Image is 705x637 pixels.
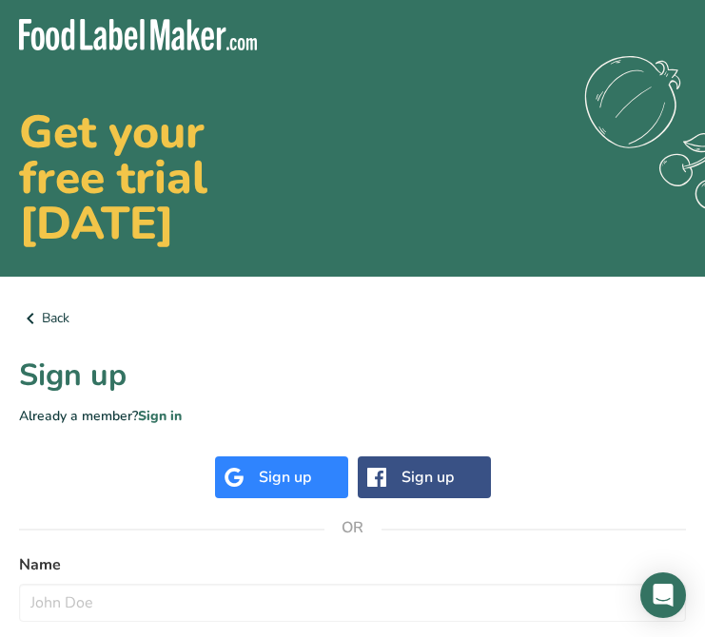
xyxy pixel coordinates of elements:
img: Food Label Maker [19,19,257,50]
label: Name [19,553,686,576]
p: Already a member? [19,406,686,426]
a: Sign in [138,407,182,425]
span: OR [324,499,382,556]
a: Back [19,307,686,330]
div: Sign up [259,466,311,489]
div: Open Intercom Messenger [640,572,686,618]
h2: Get your free trial [DATE] [19,109,686,246]
input: John Doe [19,584,686,622]
h1: Sign up [19,353,686,398]
div: Sign up [401,466,454,489]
